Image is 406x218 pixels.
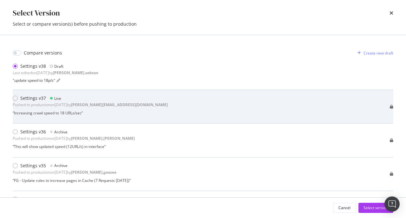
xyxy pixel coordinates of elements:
[54,196,68,202] div: Archive
[390,8,393,18] div: times
[13,136,135,141] div: Pushed to production on [DATE] by
[54,96,61,101] div: Live
[24,50,62,56] div: Compare versions
[13,21,393,27] div: Select or compare version(s) before pushing to production
[338,205,350,210] div: Cancel
[358,203,393,213] button: Select version
[20,196,46,202] div: Settings v34
[13,8,60,18] div: Select Version
[71,136,135,141] b: [PERSON_NAME].[PERSON_NAME]
[13,178,131,183] div: “ FG - Update rules to increase pages in Cache (7 Requests [DATE]) ”
[13,144,135,149] div: “ This will show updated speed (12URL/s) in interface ”
[53,70,98,75] b: [PERSON_NAME].sebton
[71,102,168,107] b: [PERSON_NAME][EMAIL_ADDRESS][DOMAIN_NAME]
[13,170,116,175] div: Pushed to production on [DATE] by
[13,78,55,83] span: " update speed to 18p/s "
[20,95,46,101] div: Settings v37
[71,170,116,175] b: [PERSON_NAME].goozee
[54,129,68,135] div: Archive
[20,63,46,69] div: Settings v38
[333,203,356,213] button: Cancel
[20,163,46,169] div: Settings v35
[384,196,400,212] div: Open Intercom Messenger
[363,205,388,210] div: Select version
[54,64,63,69] div: Draft
[13,110,168,116] div: “ Increasing crawl speed to 18 URLs/sec ”
[20,129,46,135] div: Settings v36
[355,48,393,58] button: Create new draft
[54,163,68,168] div: Archive
[363,50,393,56] div: Create new draft
[13,70,98,75] div: Last edited on [DATE] by
[13,102,168,107] div: Pushed to production on [DATE] by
